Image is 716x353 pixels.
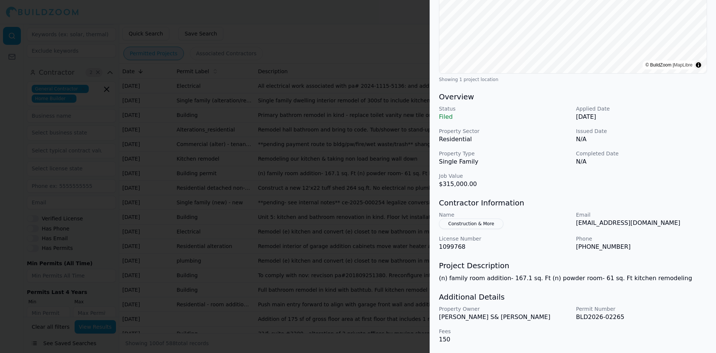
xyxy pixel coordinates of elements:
p: Completed Date [576,150,707,157]
p: Property Sector [439,127,570,135]
summary: Toggle attribution [694,61,703,69]
p: Property Type [439,150,570,157]
p: Residential [439,135,570,144]
p: [PHONE_NUMBER] [576,242,707,251]
p: Email [576,211,707,219]
p: Permit Number [576,305,707,313]
p: Phone [576,235,707,242]
p: N/A [576,157,707,166]
a: MapLibre [674,62,693,68]
p: Status [439,105,570,112]
h3: Additional Details [439,292,707,302]
p: Single Family [439,157,570,166]
h3: Overview [439,92,707,102]
p: Applied Date [576,105,707,112]
p: 150 [439,335,570,344]
p: 1099768 [439,242,570,251]
div: © BuildZoom | [646,61,693,69]
p: BLD2026-02265 [576,313,707,322]
p: Fees [439,328,570,335]
h3: Contractor Information [439,198,707,208]
p: (n) family room addition- 167.1 sq. Ft (n) powder room- 61 sq. Ft kitchen remodeling [439,274,707,283]
p: [DATE] [576,112,707,121]
p: N/A [576,135,707,144]
div: Showing 1 project location [439,77,707,83]
button: Construction & More [439,219,503,229]
p: Filed [439,112,570,121]
p: Name [439,211,570,219]
p: [PERSON_NAME] S& [PERSON_NAME] [439,313,570,322]
p: $315,000.00 [439,180,570,189]
p: License Number [439,235,570,242]
p: Job Value [439,172,570,180]
p: Property Owner [439,305,570,313]
h3: Project Description [439,260,707,271]
p: [EMAIL_ADDRESS][DOMAIN_NAME] [576,219,707,227]
p: Issued Date [576,127,707,135]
